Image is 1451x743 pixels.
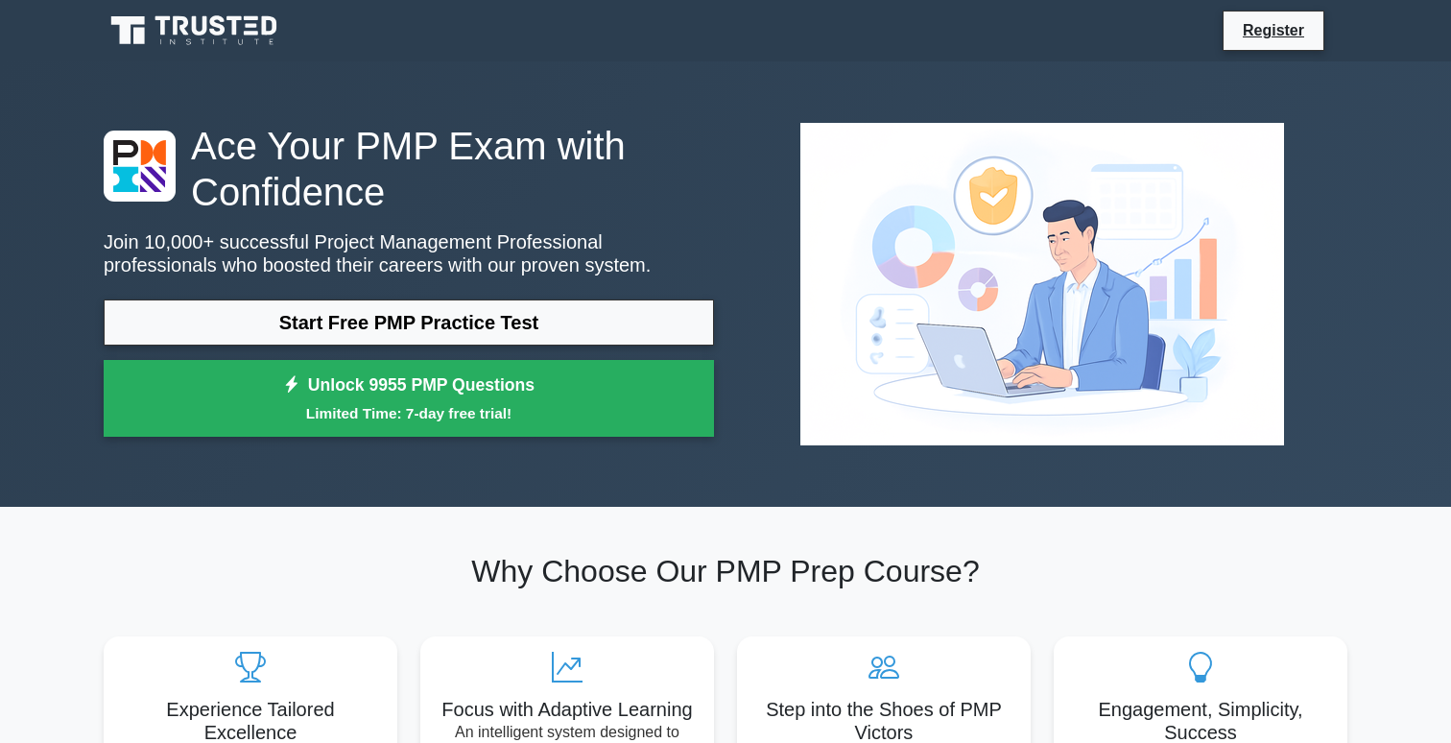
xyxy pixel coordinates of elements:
a: Register [1231,18,1316,42]
a: Unlock 9955 PMP QuestionsLimited Time: 7-day free trial! [104,360,714,437]
h2: Why Choose Our PMP Prep Course? [104,553,1347,589]
p: Join 10,000+ successful Project Management Professional professionals who boosted their careers w... [104,230,714,276]
a: Start Free PMP Practice Test [104,300,714,346]
h1: Ace Your PMP Exam with Confidence [104,123,714,215]
small: Limited Time: 7-day free trial! [128,402,690,424]
h5: Focus with Adaptive Learning [436,698,699,721]
img: Project Management Professional Preview [785,108,1299,461]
